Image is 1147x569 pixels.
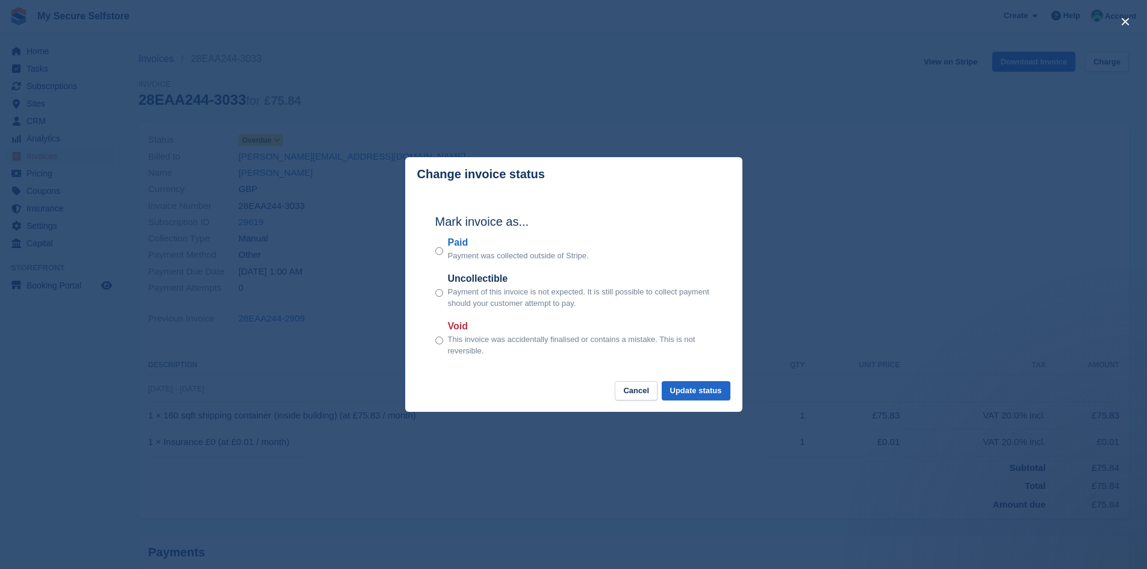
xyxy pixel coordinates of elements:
[1116,12,1135,31] button: close
[448,250,589,262] p: Payment was collected outside of Stripe.
[448,334,712,357] p: This invoice was accidentally finalised or contains a mistake. This is not reversible.
[662,381,730,401] button: Update status
[448,272,712,286] label: Uncollectible
[448,319,712,334] label: Void
[435,213,712,231] h2: Mark invoice as...
[615,381,657,401] button: Cancel
[417,167,545,181] p: Change invoice status
[448,235,589,250] label: Paid
[448,286,712,309] p: Payment of this invoice is not expected. It is still possible to collect payment should your cust...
